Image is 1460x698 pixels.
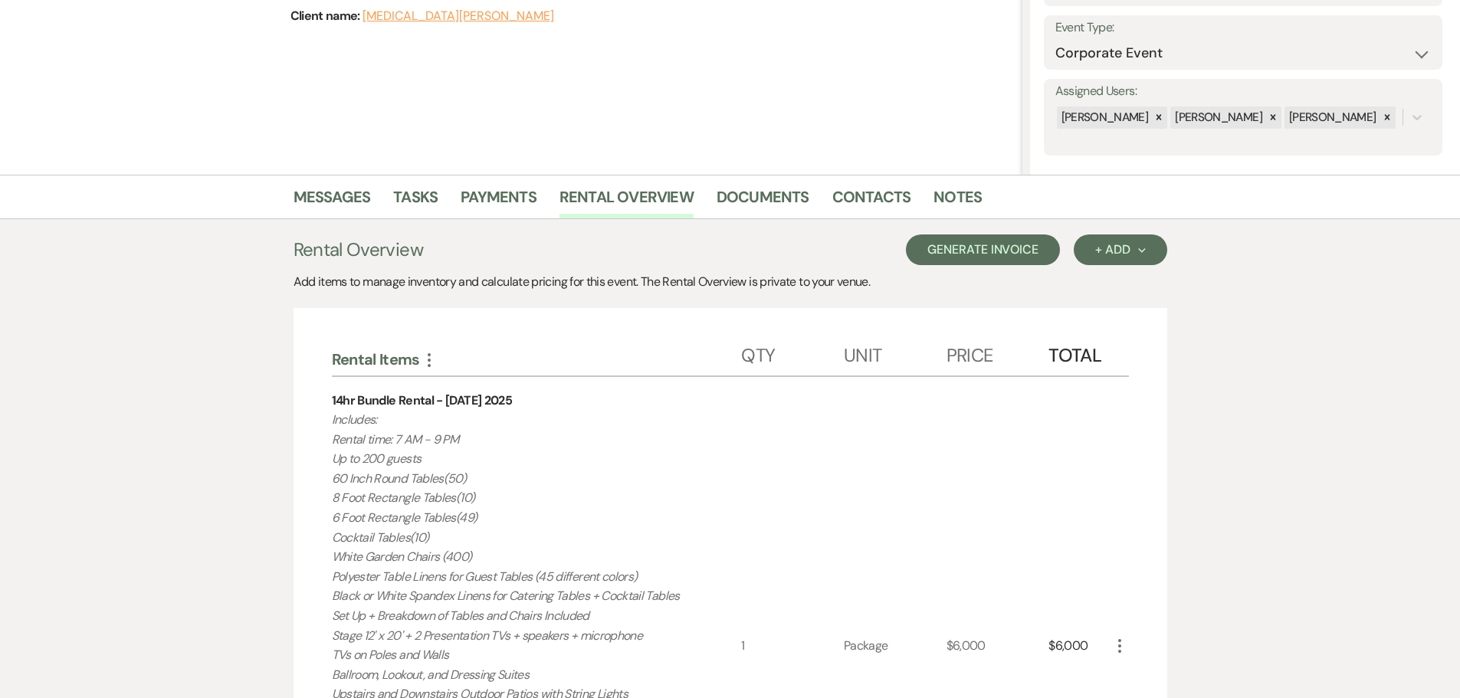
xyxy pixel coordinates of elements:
div: 14hr Bundle Rental - [DATE] 2025 [332,392,513,410]
a: Messages [294,185,371,218]
div: Price [947,329,1049,375]
a: Rental Overview [559,185,694,218]
div: [PERSON_NAME] [1057,107,1151,129]
label: Event Type: [1055,17,1431,39]
div: Add items to manage inventory and calculate pricing for this event. The Rental Overview is privat... [294,273,1167,291]
a: Notes [933,185,982,218]
button: + Add [1074,234,1166,265]
button: [MEDICAL_DATA][PERSON_NAME] [363,10,554,22]
a: Documents [717,185,809,218]
div: Unit [844,329,947,375]
div: Total [1048,329,1110,375]
a: Tasks [393,185,438,218]
button: Generate Invoice [906,234,1060,265]
a: Payments [461,185,536,218]
div: + Add [1095,244,1145,256]
div: [PERSON_NAME] [1284,107,1379,129]
label: Assigned Users: [1055,80,1431,103]
span: Client name: [290,8,363,24]
a: Contacts [832,185,911,218]
div: [PERSON_NAME] [1170,107,1265,129]
div: Qty [741,329,844,375]
div: Rental Items [332,349,742,369]
h3: Rental Overview [294,236,423,264]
